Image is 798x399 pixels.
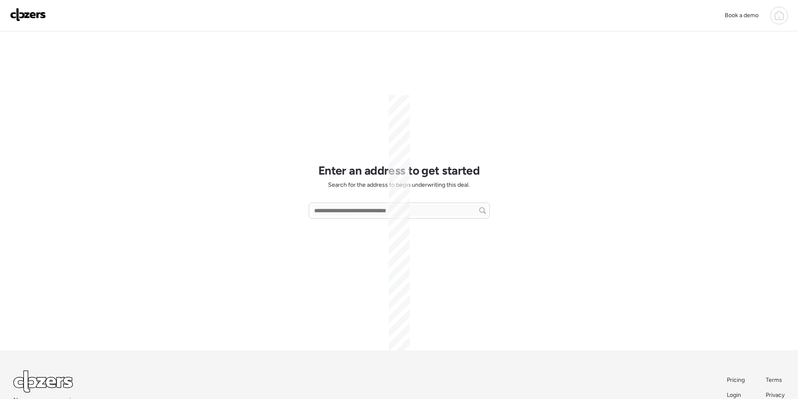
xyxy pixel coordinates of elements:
span: Login [727,391,741,399]
span: Terms [766,376,782,384]
span: Pricing [727,376,745,384]
a: Terms [766,376,785,384]
img: Logo Light [13,371,73,393]
a: Pricing [727,376,746,384]
span: Book a demo [725,12,759,19]
span: Search for the address to begin underwriting this deal. [328,181,470,189]
h1: Enter an address to get started [318,163,480,178]
span: Privacy [766,391,785,399]
img: Logo [10,8,46,21]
